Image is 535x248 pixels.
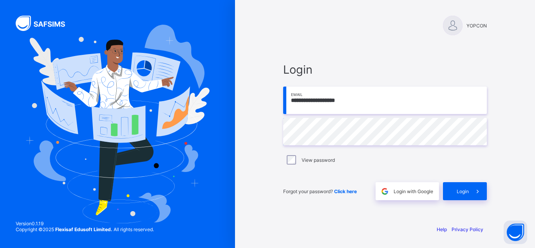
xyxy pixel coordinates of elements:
[504,221,527,244] button: Open asap
[457,188,469,194] span: Login
[302,157,335,163] label: View password
[437,226,447,232] a: Help
[16,226,154,232] span: Copyright © 2025 All rights reserved.
[466,23,487,29] span: YOPCON
[283,188,357,194] span: Forgot your password?
[380,187,389,196] img: google.396cfc9801f0270233282035f929180a.svg
[25,25,210,223] img: Hero Image
[394,188,433,194] span: Login with Google
[16,16,74,31] img: SAFSIMS Logo
[16,221,154,226] span: Version 0.1.19
[55,226,112,232] strong: Flexisaf Edusoft Limited.
[334,188,357,194] a: Click here
[452,226,483,232] a: Privacy Policy
[283,63,487,76] span: Login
